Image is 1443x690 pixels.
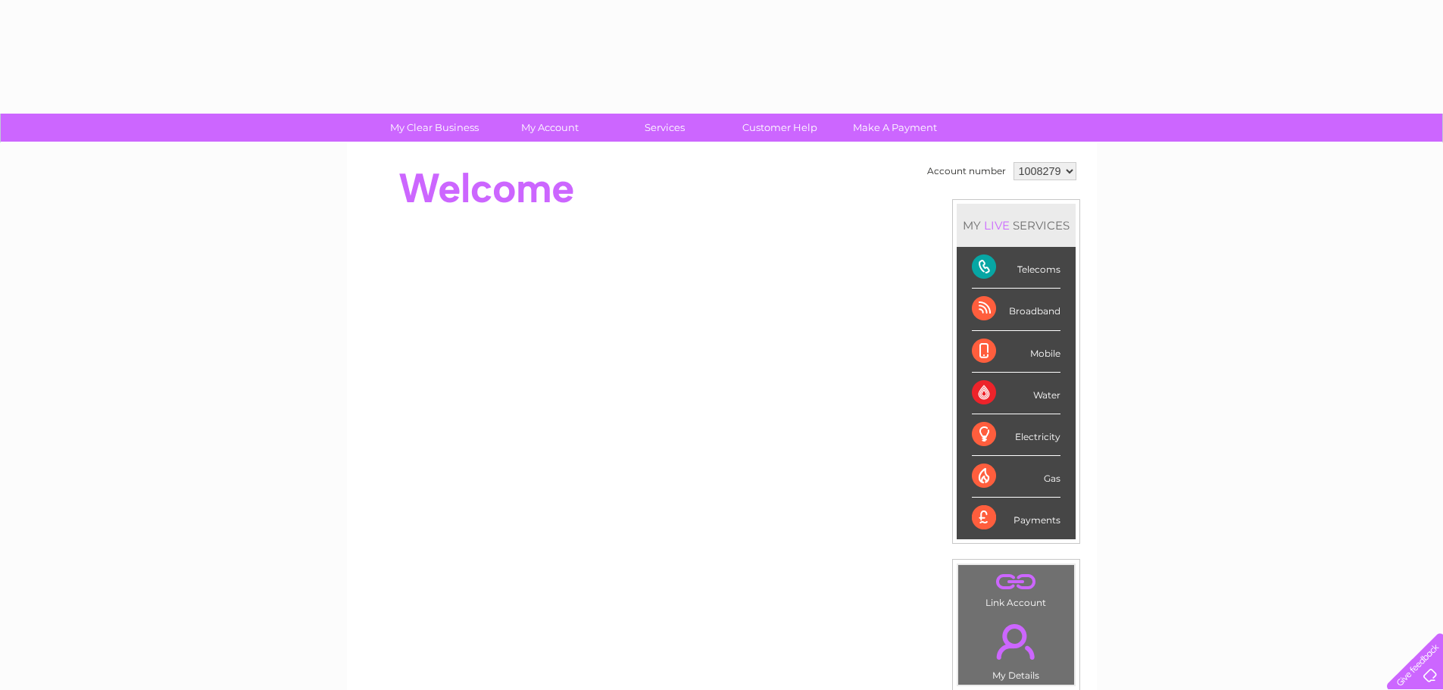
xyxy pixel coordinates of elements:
[602,114,727,142] a: Services
[832,114,957,142] a: Make A Payment
[972,373,1060,414] div: Water
[981,218,1013,233] div: LIVE
[972,331,1060,373] div: Mobile
[487,114,612,142] a: My Account
[972,289,1060,330] div: Broadband
[717,114,842,142] a: Customer Help
[962,615,1070,668] a: .
[972,498,1060,539] div: Payments
[957,564,1075,612] td: Link Account
[972,456,1060,498] div: Gas
[957,611,1075,685] td: My Details
[957,204,1076,247] div: MY SERVICES
[923,158,1010,184] td: Account number
[372,114,497,142] a: My Clear Business
[962,569,1070,595] a: .
[972,414,1060,456] div: Electricity
[972,247,1060,289] div: Telecoms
